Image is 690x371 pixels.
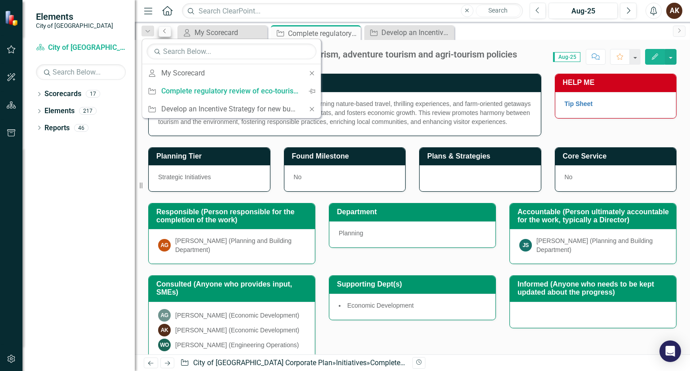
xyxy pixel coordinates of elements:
[517,280,672,296] h3: Informed (Anyone who needs to be kept updated about the progress)
[146,44,316,59] input: Search Below...
[161,85,298,97] div: Complete regulatory review of eco-tourism, adventure tourism and agri-tourism policies
[158,173,211,181] span: Strategic Initiatives
[161,103,298,115] div: Develop an Incentive Strategy for new business attraction
[180,358,406,368] div: » »
[74,124,88,132] div: 46
[36,22,113,29] small: City of [GEOGRAPHIC_DATA]
[44,89,81,99] a: Scorecards
[292,152,401,160] h3: Found Milestone
[182,3,522,19] input: Search ClearPoint...
[347,302,414,309] span: Economic Development
[370,358,644,367] div: Complete regulatory review of eco-tourism, adventure tourism and agri-tourism policies
[565,100,593,107] a: Tip Sheet
[142,101,303,117] a: Develop an Incentive Strategy for new business attraction
[517,208,672,224] h3: Accountable (Person ultimately accountable for the work, typically a Director)
[553,52,580,62] span: Aug-25
[175,311,299,320] div: [PERSON_NAME] (Economic Development)
[563,79,672,87] h3: HELP ME
[180,27,265,38] a: My Scorecard
[488,7,508,14] span: Search
[563,152,672,160] h3: Core Service
[158,324,171,336] div: AK
[666,3,682,19] button: AK
[79,107,97,115] div: 217
[565,173,573,181] span: No
[36,11,113,22] span: Elements
[552,6,615,17] div: Aug-25
[4,10,20,26] img: ClearPoint Strategy
[548,3,618,19] button: Aug-25
[288,28,358,39] div: Complete regulatory review of eco-tourism, adventure tourism and agri-tourism policies
[86,90,100,98] div: 17
[156,79,536,87] h3: Description
[476,4,521,17] button: Search
[294,173,302,181] span: No
[336,358,367,367] a: Initiatives
[158,339,171,351] div: WO
[36,64,126,80] input: Search Below...
[167,49,517,59] div: Complete regulatory review of eco-tourism, adventure tourism and agri-tourism policies
[381,27,452,38] div: Develop an Incentive Strategy for new business attraction
[142,83,303,99] a: Complete regulatory review of eco-tourism, adventure tourism and agri-tourism policies
[175,236,305,254] div: [PERSON_NAME] (Planning and Building Department)
[36,43,126,53] a: City of [GEOGRAPHIC_DATA] Corporate Plan
[158,239,171,252] div: AG
[193,358,332,367] a: City of [GEOGRAPHIC_DATA] Corporate Plan
[367,27,452,38] a: Develop an Incentive Strategy for new business attraction
[427,152,536,160] h3: Plans & Strategies
[44,106,75,116] a: Elements
[158,99,531,126] p: Conducting a comprehensive examination of policies governing nature-based travel, thrilling exper...
[175,340,299,349] div: [PERSON_NAME] (Engineering Operations)
[337,280,491,288] h3: Supporting Dept(s)
[339,230,363,237] span: Planning
[536,236,667,254] div: [PERSON_NAME] (Planning and Building Department)
[142,65,303,81] a: My Scorecard
[659,340,681,362] div: Open Intercom Messenger
[519,239,532,252] div: JS
[158,309,171,322] div: AG
[161,67,298,79] div: My Scorecard
[44,123,70,133] a: Reports
[156,280,310,296] h3: Consulted (Anyone who provides input, SMEs)
[156,152,265,160] h3: Planning Tier
[156,208,310,224] h3: Responsible (Person responsible for the completion of the work)
[167,59,517,66] div: City of [GEOGRAPHIC_DATA] Corporate Plan
[337,208,491,216] h3: Department
[195,27,265,38] div: My Scorecard
[175,326,299,335] div: [PERSON_NAME] (Economic Development)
